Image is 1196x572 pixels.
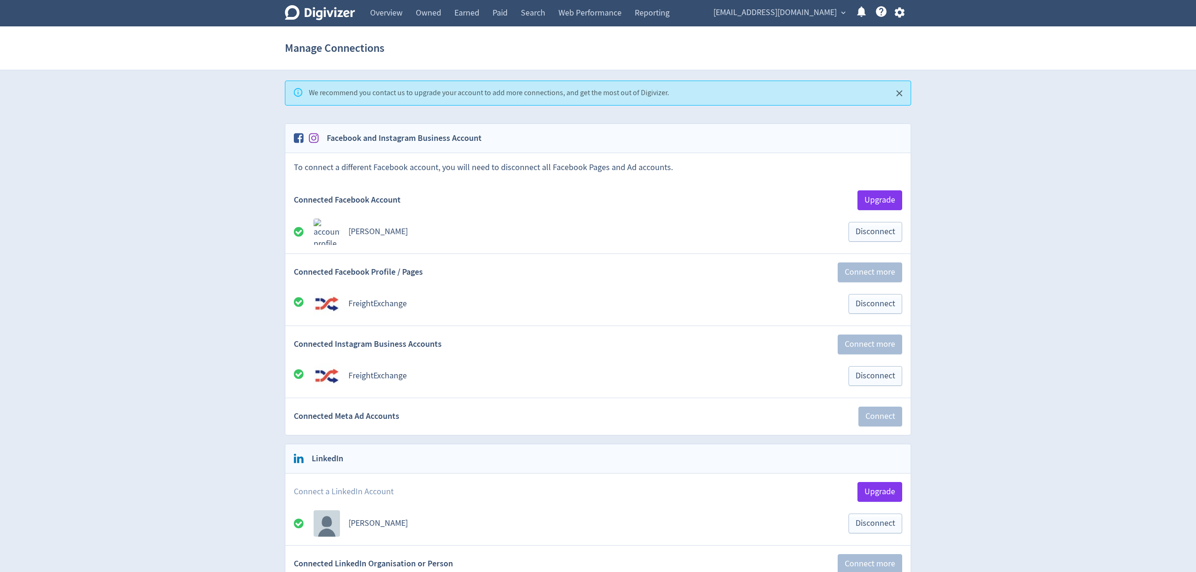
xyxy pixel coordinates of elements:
[348,226,408,237] a: [PERSON_NAME]
[294,410,399,422] span: Connected Meta Ad Accounts
[294,194,401,206] span: Connected Facebook Account
[294,338,442,350] span: Connected Instagram Business Accounts
[849,514,902,533] button: Disconnect
[294,486,394,498] span: Connect a LinkedIn Account
[713,5,837,20] span: [EMAIL_ADDRESS][DOMAIN_NAME]
[314,510,340,537] img: account profile
[865,488,895,496] span: Upgrade
[294,296,314,311] div: All good
[320,132,482,144] h2: Facebook and Instagram Business Account
[285,33,384,63] h1: Manage Connections
[849,222,902,242] button: Disconnect
[294,266,423,278] span: Connected Facebook Profile / Pages
[285,153,911,182] div: To connect a different Facebook account, you will need to disconnect all Facebook Pages and Ad ac...
[856,300,895,308] span: Disconnect
[858,407,902,426] button: Connect
[849,366,902,386] button: Disconnect
[839,8,848,17] span: expand_more
[856,372,895,380] span: Disconnect
[849,294,902,314] button: Disconnect
[294,558,453,570] span: Connected LinkedIn Organisation or Person
[845,560,895,568] span: Connect more
[838,335,902,354] button: Connect more
[314,219,340,245] img: account profile
[294,368,314,383] div: All good
[348,370,407,381] a: FreightExchange
[309,84,669,102] div: We recommend you contact us to upgrade your account to add more connections, and get the most out...
[845,340,895,349] span: Connect more
[857,190,902,210] button: Upgrade
[857,482,902,502] button: Upgrade
[856,519,895,528] span: Disconnect
[845,268,895,277] span: Connect more
[314,291,340,317] img: Avatar for FreightExchange
[892,86,907,101] button: Close
[710,5,848,20] button: [EMAIL_ADDRESS][DOMAIN_NAME]
[838,262,902,282] button: Connect more
[865,412,895,421] span: Connect
[865,196,895,204] span: Upgrade
[314,363,340,389] img: Avatar for FreightExchange
[305,453,343,465] h2: LinkedIn
[856,228,895,236] span: Disconnect
[348,298,407,309] a: FreightExchange
[348,518,408,529] a: [PERSON_NAME]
